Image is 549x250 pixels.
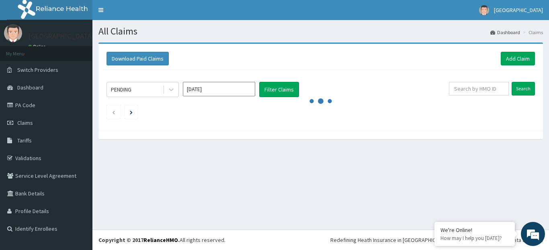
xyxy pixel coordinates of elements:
p: [GEOGRAPHIC_DATA] [28,33,94,40]
li: Claims [521,29,543,36]
span: Dashboard [17,84,43,91]
img: User Image [479,5,489,15]
h1: All Claims [98,26,543,37]
img: User Image [4,24,22,42]
button: Download Paid Claims [107,52,169,65]
a: Online [28,44,47,49]
div: Redefining Heath Insurance in [GEOGRAPHIC_DATA] using Telemedicine and Data Science! [330,236,543,244]
a: Next page [130,108,133,116]
span: [GEOGRAPHIC_DATA] [494,6,543,14]
a: Dashboard [490,29,520,36]
a: RelianceHMO [143,236,178,244]
p: How may I help you today? [440,235,509,242]
a: Previous page [112,108,115,116]
div: PENDING [111,85,131,93]
input: Select Month and Year [183,82,255,96]
input: Search [512,82,535,96]
button: Filter Claims [259,82,299,97]
strong: Copyright © 2017 . [98,236,180,244]
span: Tariffs [17,137,32,144]
footer: All rights reserved. [92,230,549,250]
span: Switch Providers [17,66,58,73]
a: Add Claim [501,52,535,65]
span: Claims [17,119,33,126]
svg: audio-loading [309,89,333,113]
div: We're Online! [440,226,509,234]
input: Search by HMO ID [449,82,509,96]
